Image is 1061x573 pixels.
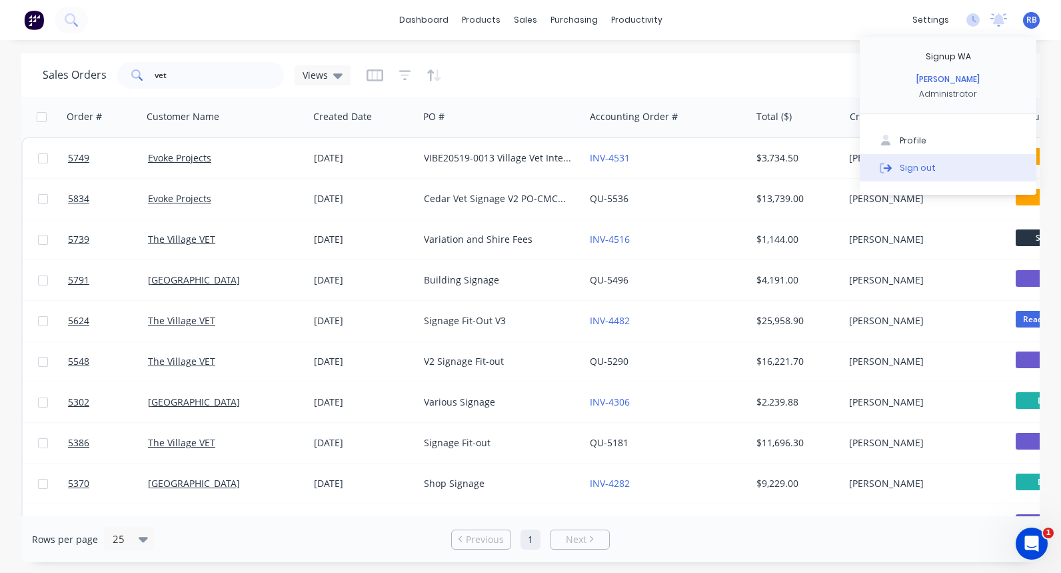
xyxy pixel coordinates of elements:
div: [DATE] [314,273,413,287]
a: 5624 [68,301,148,341]
div: Shop Signage [424,477,572,490]
a: QU-5496 [590,273,628,286]
input: Search... [155,62,285,89]
a: [GEOGRAPHIC_DATA] [148,273,240,286]
div: Administrator [919,88,977,100]
div: [PERSON_NAME] [849,314,997,328]
a: The Village VET [148,436,215,449]
span: Next [566,533,586,546]
a: [GEOGRAPHIC_DATA] [148,477,240,490]
div: [DATE] [314,477,413,490]
div: [DATE] [314,436,413,450]
a: 5548 [68,342,148,382]
div: settings [906,10,956,30]
div: [PERSON_NAME] [849,355,997,368]
button: Sign out [860,154,1036,181]
div: Various Signage [424,396,572,409]
a: Next page [550,533,609,546]
a: INV-4531 [590,151,630,164]
span: Rows per page [32,533,98,546]
span: 5302 [68,396,89,409]
a: INV-4282 [590,477,630,490]
div: [PERSON_NAME] [849,192,997,205]
a: Evoke Projects [148,151,211,164]
div: $11,696.30 [756,436,834,450]
div: $25,958.90 [756,314,834,328]
a: 5834 [68,179,148,219]
div: productivity [604,10,669,30]
a: 5386 [68,423,148,463]
a: 5749 [68,138,148,178]
div: Accounting Order # [590,110,678,123]
div: [DATE] [314,151,413,165]
div: products [455,10,507,30]
a: QU-5536 [590,192,628,205]
div: Created By [850,110,898,123]
div: [DATE] [314,233,413,246]
a: Previous page [452,533,511,546]
span: 5791 [68,273,89,287]
button: Profile [860,127,1036,154]
div: $3,734.50 [756,151,834,165]
span: 5386 [68,436,89,450]
div: Variation and Shire Fees [424,233,572,246]
div: [PERSON_NAME] [849,436,997,450]
a: [GEOGRAPHIC_DATA] [148,396,240,408]
a: 5370 [68,464,148,504]
div: Order # [67,110,102,123]
span: 5548 [68,355,89,368]
ul: Pagination [446,530,615,550]
a: 5739 [68,219,148,259]
div: [DATE] [314,396,413,409]
a: INV-4516 [590,233,630,245]
div: [DATE] [314,192,413,205]
div: $9,229.00 [756,477,834,490]
div: Signage Fit-Out V3 [424,314,572,328]
div: Cedar Vet Signage V2 PO-CMCU20527-0024 - Signage [424,192,572,205]
iframe: Intercom live chat [1016,528,1048,560]
span: 5834 [68,192,89,205]
div: [PERSON_NAME] [849,233,997,246]
span: RB [1026,14,1037,26]
div: Building Signage [424,273,572,287]
a: The Village VET [148,355,215,368]
span: Previous [466,533,504,546]
div: VIBE20519-0013 Village Vet Internals [424,151,572,165]
img: Factory [24,10,44,30]
span: 1 [1043,528,1054,538]
span: 5749 [68,151,89,165]
span: 5370 [68,477,89,490]
div: sales [507,10,544,30]
a: The Village VET [148,233,215,245]
a: 5791 [68,260,148,300]
a: Evoke Projects [148,192,211,205]
h1: Sales Orders [43,69,107,81]
span: Views [303,68,328,82]
div: [PERSON_NAME] [849,396,997,409]
a: The Village VET [148,314,215,327]
a: dashboard [393,10,455,30]
div: [PERSON_NAME] [849,273,997,287]
div: $2,239.88 [756,396,834,409]
div: [PERSON_NAME] [916,73,980,85]
a: QU-5290 [590,355,628,368]
div: Signage Fit-out [424,436,572,450]
div: [DATE] [314,355,413,368]
div: [PERSON_NAME] [849,151,997,165]
a: INV-4306 [590,396,630,408]
div: Total ($) [756,110,792,123]
div: $13,739.00 [756,192,834,205]
div: V2 Signage Fit-out [424,355,572,368]
a: 5302 [68,382,148,422]
div: $4,191.00 [756,273,834,287]
div: purchasing [544,10,604,30]
a: QU-5181 [590,436,628,449]
a: Page 1 is your current page [521,530,540,550]
a: INV-4482 [590,314,630,327]
div: Profile [900,135,926,147]
div: Created Date [313,110,372,123]
a: 5339 [68,504,148,544]
span: 5739 [68,233,89,246]
div: $16,221.70 [756,355,834,368]
span: 5624 [68,314,89,328]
